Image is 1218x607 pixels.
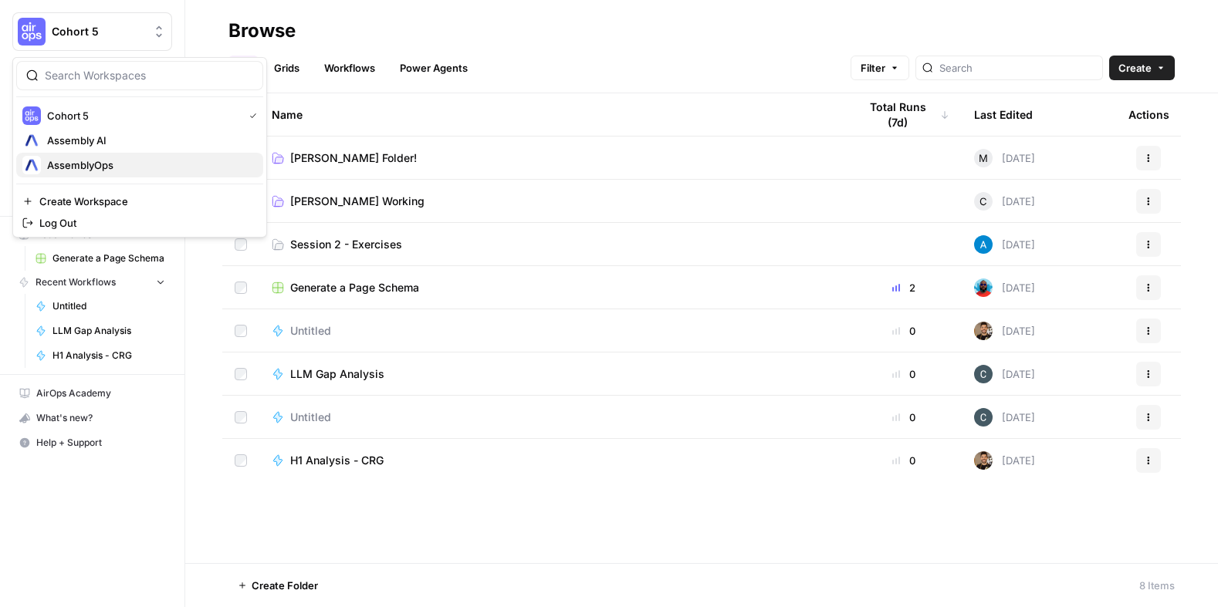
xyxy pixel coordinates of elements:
a: H1 Analysis - CRG [272,453,834,468]
span: Create Workspace [39,194,251,209]
img: Cohort 5 Logo [18,18,46,46]
span: LLM Gap Analysis [52,324,165,338]
div: [DATE] [974,192,1035,211]
span: Session 2 - Exercises [290,237,402,252]
a: Create Workspace [16,191,263,212]
button: Recent Workflows [12,271,172,294]
a: Generate a Page Schema [272,280,834,295]
div: 0 [858,323,949,339]
span: [PERSON_NAME] Working [290,194,425,209]
div: Total Runs (7d) [858,93,949,136]
span: H1 Analysis - CRG [52,349,165,363]
div: [DATE] [974,365,1035,383]
div: Actions [1128,93,1169,136]
a: Grids [265,56,309,80]
img: AssemblyOps Logo [22,156,41,174]
img: 36rz0nf6lyfqsoxlb67712aiq2cf [974,322,993,340]
div: [DATE] [974,278,1035,297]
span: AssemblyOps [47,157,251,173]
div: [DATE] [974,322,1035,340]
a: All [228,56,259,80]
div: 0 [858,453,949,468]
span: Create Folder [252,578,318,593]
a: Log Out [16,212,263,234]
a: Untitled [272,410,834,425]
img: 9zdwb908u64ztvdz43xg4k8su9w3 [974,408,993,427]
a: Untitled [272,323,834,339]
button: Help + Support [12,430,172,455]
button: Workspace: Cohort 5 [12,12,172,51]
span: Cohort 5 [52,24,145,39]
div: 2 [858,280,949,295]
span: Untitled [290,323,331,339]
button: Filter [851,56,909,80]
img: o3cqybgnmipr355j8nz4zpq1mc6x [974,235,993,254]
span: C [979,194,987,209]
span: Untitled [52,299,165,313]
span: Filter [861,60,885,76]
a: H1 Analysis - CRG [29,343,172,368]
a: [PERSON_NAME] Working [272,194,834,209]
div: 0 [858,366,949,382]
div: [DATE] [974,408,1035,427]
span: Recent Workflows [36,275,116,289]
div: Last Edited [974,93,1033,136]
span: H1 Analysis - CRG [290,453,384,468]
span: Untitled [290,410,331,425]
span: Cohort 5 [47,108,237,123]
a: Generate a Page Schema [29,246,172,271]
span: LLM Gap Analysis [290,366,384,382]
img: 9zdwb908u64ztvdz43xg4k8su9w3 [974,365,993,383]
input: Search [939,60,1096,76]
span: Log Out [39,215,251,231]
span: Assembly AI [47,133,251,148]
button: Create Folder [228,573,327,598]
span: M [979,150,988,166]
img: om7kq3n9tbr8divsi7z55l59x7jq [974,278,993,297]
a: Session 2 - Exercises [272,237,834,252]
div: Workspace: Cohort 5 [12,57,267,238]
span: AirOps Academy [36,386,165,400]
span: Create [1118,60,1152,76]
span: [PERSON_NAME] Folder! [290,150,417,166]
div: Browse [228,19,296,43]
span: Generate a Page Schema [290,280,419,295]
span: Generate a Page Schema [52,251,165,265]
div: 0 [858,410,949,425]
input: Search Workspaces [45,68,253,83]
div: [DATE] [974,235,1035,254]
div: 8 Items [1139,578,1175,593]
div: Name [272,93,834,136]
a: LLM Gap Analysis [272,366,834,382]
a: Workflows [315,56,384,80]
a: LLM Gap Analysis [29,319,172,343]
a: [PERSON_NAME] Folder! [272,150,834,166]
div: [DATE] [974,149,1035,167]
a: AirOps Academy [12,381,172,406]
img: Assembly AI Logo [22,131,41,150]
button: Create [1109,56,1175,80]
div: What's new? [13,406,171,430]
div: [DATE] [974,451,1035,470]
img: 36rz0nf6lyfqsoxlb67712aiq2cf [974,451,993,470]
a: Power Agents [391,56,477,80]
span: Help + Support [36,436,165,450]
img: Cohort 5 Logo [22,106,41,125]
button: What's new? [12,406,172,430]
a: Untitled [29,294,172,319]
